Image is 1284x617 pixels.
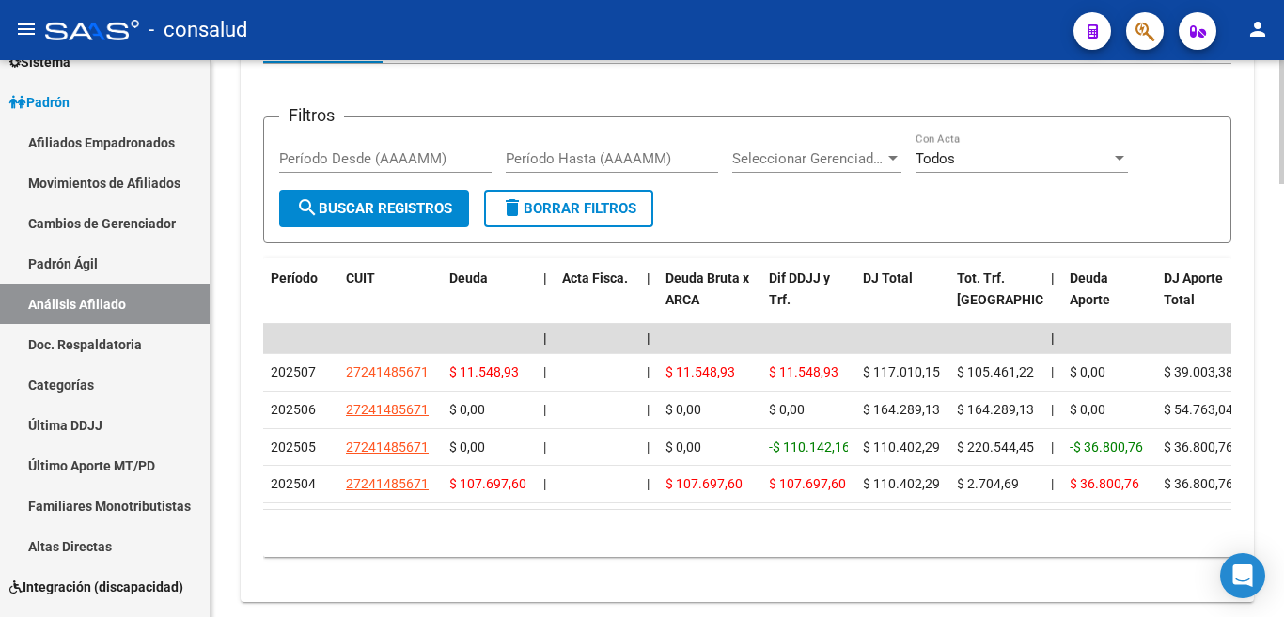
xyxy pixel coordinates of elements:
span: | [543,331,547,346]
span: | [1051,270,1055,285]
span: $ 11.548,93 [665,364,735,379]
datatable-header-cell: Dif DDJJ y Trf. [761,258,855,341]
span: Acta Fisca. [562,270,628,285]
div: Open Intercom Messenger [1220,553,1265,598]
span: | [1051,364,1054,379]
datatable-header-cell: Acta Fisca. [555,258,639,341]
span: Deuda [449,270,488,285]
span: | [543,476,546,491]
span: Padrón [9,92,70,113]
span: | [1051,476,1054,491]
span: Buscar Registros [296,200,452,217]
span: $ 107.697,60 [665,476,743,491]
datatable-header-cell: Deuda Aporte [1062,258,1156,341]
span: $ 0,00 [449,402,485,417]
span: | [647,270,650,285]
span: -$ 36.800,76 [1070,440,1143,455]
span: $ 107.697,60 [769,476,846,491]
button: Buscar Registros [279,190,469,227]
datatable-header-cell: CUIT [338,258,442,341]
button: Borrar Filtros [484,190,653,227]
span: | [1051,331,1055,346]
span: 202504 [271,476,316,491]
span: | [647,331,650,346]
datatable-header-cell: Deuda Bruta x ARCA [658,258,761,341]
span: $ 0,00 [449,440,485,455]
span: $ 107.697,60 [449,476,526,491]
span: Dif DDJJ y Trf. [769,270,830,307]
span: $ 110.402,29 [863,440,940,455]
span: | [647,440,650,455]
span: 202506 [271,402,316,417]
h3: Filtros [279,102,344,129]
span: $ 54.763,04 [1164,402,1233,417]
span: Deuda Bruta x ARCA [665,270,749,307]
span: Integración (discapacidad) [9,577,183,597]
span: $ 164.289,13 [863,402,940,417]
datatable-header-cell: Período [263,258,338,341]
span: | [1051,440,1054,455]
datatable-header-cell: Deuda [442,258,536,341]
mat-icon: person [1246,18,1269,40]
datatable-header-cell: | [1043,258,1062,341]
span: | [543,270,547,285]
span: $ 105.461,22 [957,364,1034,379]
span: $ 11.548,93 [769,364,838,379]
span: 202507 [271,364,316,379]
datatable-header-cell: | [639,258,658,341]
span: - consalud [149,9,247,51]
span: Sistema [9,52,70,72]
span: Tot. Trf. [GEOGRAPHIC_DATA] [957,270,1085,307]
span: $ 11.548,93 [449,364,519,379]
datatable-header-cell: DJ Aporte Total [1156,258,1250,341]
span: $ 36.800,76 [1164,440,1233,455]
span: $ 0,00 [665,402,701,417]
span: $ 36.800,76 [1070,476,1139,491]
span: | [647,476,650,491]
span: Deuda Aporte [1070,270,1110,307]
datatable-header-cell: | [536,258,555,341]
span: -$ 110.142,16 [769,440,850,455]
span: $ 110.402,29 [863,476,940,491]
span: 27241485671 [346,364,429,379]
span: | [543,440,546,455]
span: $ 0,00 [1070,402,1105,417]
span: Seleccionar Gerenciador [732,150,885,167]
span: | [647,364,650,379]
span: | [1051,402,1054,417]
span: $ 0,00 [1070,364,1105,379]
span: $ 0,00 [665,440,701,455]
span: DJ Total [863,270,913,285]
span: DJ Aporte Total [1164,270,1223,307]
mat-icon: menu [15,18,38,40]
mat-icon: delete [501,196,524,219]
span: 27241485671 [346,402,429,417]
span: Período [271,270,318,285]
span: $ 117.010,15 [863,364,940,379]
span: $ 39.003,38 [1164,364,1233,379]
span: 27241485671 [346,476,429,491]
span: | [543,402,546,417]
span: Borrar Filtros [501,200,636,217]
datatable-header-cell: DJ Total [855,258,949,341]
span: CUIT [346,270,375,285]
span: $ 164.289,13 [957,402,1034,417]
span: $ 220.544,45 [957,440,1034,455]
mat-icon: search [296,196,319,219]
span: $ 36.800,76 [1164,476,1233,491]
span: 27241485671 [346,440,429,455]
span: | [647,402,650,417]
span: | [543,364,546,379]
datatable-header-cell: Tot. Trf. Bruto [949,258,1043,341]
span: 202505 [271,440,316,455]
span: Todos [916,150,955,167]
span: $ 0,00 [769,402,805,417]
span: $ 2.704,69 [957,476,1019,491]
